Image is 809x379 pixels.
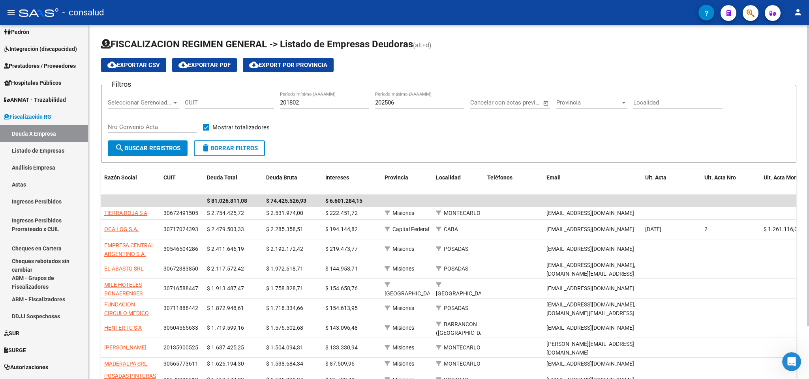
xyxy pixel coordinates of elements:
span: $ 1.718.334,66 [266,305,303,311]
span: $ 1.504.094,31 [266,344,303,351]
span: $ 1.637.425,25 [207,344,244,351]
span: [EMAIL_ADDRESS][DOMAIN_NAME] [546,210,634,216]
span: Deuda Total [207,174,237,181]
span: HENTER I C S A [104,325,142,331]
span: 30504565633 [163,325,198,331]
mat-icon: cloud_download [178,60,188,69]
span: POSADAS [444,305,468,311]
span: $ 1.758.828,71 [266,285,303,291]
span: Misiones [392,344,414,351]
mat-icon: menu [6,7,16,17]
span: 30717024393 [163,226,198,232]
mat-icon: person [793,7,803,17]
span: $ 1.913.487,47 [207,285,244,291]
span: Teléfonos [487,174,512,181]
span: $ 222.451,72 [325,210,358,216]
span: MONTECARLO [444,360,481,367]
span: Seleccionar Gerenciador [108,99,172,106]
span: Prestadores / Proveedores [4,62,76,70]
span: Autorizaciones [4,363,48,372]
mat-icon: cloud_download [107,60,117,69]
button: Buscar Registros [108,140,188,156]
span: $ 143.096,48 [325,325,358,331]
mat-icon: search [115,143,124,153]
span: $ 81.026.811,08 [207,198,247,204]
span: Export por Provincia [249,62,327,69]
datatable-header-cell: Email [543,169,642,195]
span: 2 [704,226,708,232]
span: OCA LOG S.A. [104,226,139,232]
button: Export por Provincia [243,58,334,72]
span: 30565773611 [163,360,198,367]
button: Borrar Filtros [194,140,265,156]
span: $ 154.613,95 [325,305,358,311]
span: 30672383850 [163,265,198,272]
span: Ult. Acta Monto [764,174,802,181]
span: Ult. Acta [645,174,666,181]
datatable-header-cell: Razón Social [101,169,160,195]
span: $ 1.576.502,68 [266,325,303,331]
span: SUR [4,329,19,338]
span: EMPRESA CENTRAL ARGENTINO S.A. [104,242,154,258]
span: Mostrar totalizadores [212,123,270,132]
span: $ 1.538.684,34 [266,360,303,367]
span: Exportar PDF [178,62,231,69]
span: $ 1.626.194,30 [207,360,244,367]
span: - consalud [62,4,104,21]
span: POSADAS [444,246,468,252]
span: [DATE] [645,226,661,232]
span: $ 219.473,77 [325,246,358,252]
datatable-header-cell: Provincia [381,169,433,195]
button: Exportar PDF [172,58,237,72]
span: MILE HOTELES BONAERENSES SOCIEDAD ANONIMA [104,282,157,306]
span: POSADAS [444,265,468,272]
span: Borrar Filtros [201,145,258,152]
span: BARRANCON ([GEOGRAPHIC_DATA]) [436,321,493,336]
span: Misiones [392,210,414,216]
datatable-header-cell: CUIT [160,169,204,195]
datatable-header-cell: Intereses [322,169,381,195]
span: MADERALPA SRL [104,360,147,367]
span: SURGE [4,346,26,355]
span: $ 154.658,76 [325,285,358,291]
span: Razón Social [104,174,137,181]
span: Provincia [385,174,408,181]
button: Open calendar [541,99,550,108]
span: $ 2.192.172,42 [266,246,303,252]
span: $ 144.953,71 [325,265,358,272]
span: $ 2.531.974,00 [266,210,303,216]
span: MONTECARLO [444,344,481,351]
span: FUNDACION CIRCULO MEDICO ZONA SUR [104,301,149,326]
span: $ 1.872.948,61 [207,305,244,311]
span: $ 2.479.503,33 [207,226,244,232]
span: Provincia [556,99,620,106]
span: [EMAIL_ADDRESS][DOMAIN_NAME] [546,360,634,367]
datatable-header-cell: Deuda Total [204,169,263,195]
span: Email [546,174,561,181]
span: $ 1.261.116,01 [764,226,801,232]
span: FISCALIZACION REGIMEN GENERAL -> Listado de Empresas Deudoras [101,39,413,50]
span: Misiones [392,325,414,331]
datatable-header-cell: Ult. Acta [642,169,701,195]
span: 30716588447 [163,285,198,291]
span: $ 6.601.284,15 [325,198,362,204]
span: Localidad [436,174,461,181]
datatable-header-cell: Deuda Bruta [263,169,322,195]
datatable-header-cell: Localidad [433,169,484,195]
span: $ 133.330,94 [325,344,358,351]
span: Intereses [325,174,349,181]
span: $ 194.144,82 [325,226,358,232]
span: [EMAIL_ADDRESS][DOMAIN_NAME] [546,246,634,252]
span: $ 87.509,96 [325,360,355,367]
span: TIERRA ROJA S A [104,210,147,216]
span: Misiones [392,305,414,311]
span: CUIT [163,174,176,181]
span: (alt+d) [413,41,432,49]
span: ANMAT - Trazabilidad [4,95,66,104]
span: $ 2.117.572,42 [207,265,244,272]
span: Hospitales Públicos [4,78,61,87]
span: $ 2.411.646,19 [207,246,244,252]
span: MONTECARLO [444,210,481,216]
h3: Filtros [108,79,135,90]
datatable-header-cell: Ult. Acta Nro [701,169,760,195]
